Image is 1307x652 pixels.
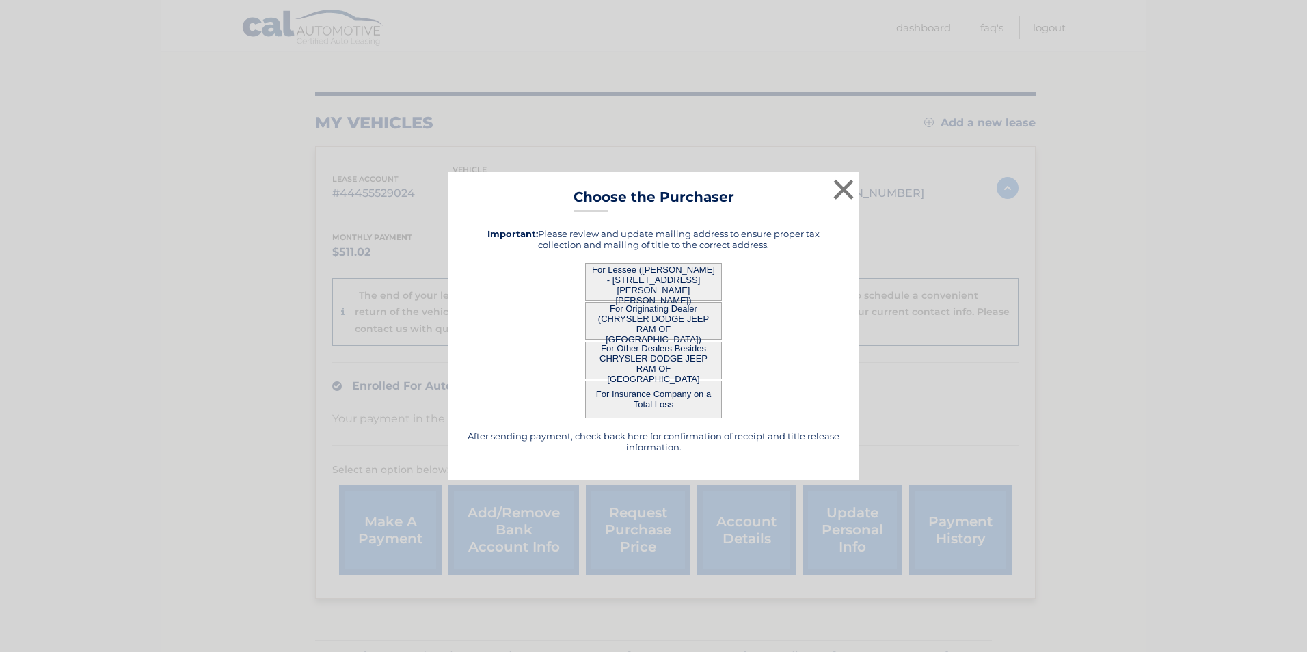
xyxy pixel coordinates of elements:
h3: Choose the Purchaser [574,189,734,213]
button: For Lessee ([PERSON_NAME] - [STREET_ADDRESS][PERSON_NAME][PERSON_NAME]) [585,263,722,301]
h5: Please review and update mailing address to ensure proper tax collection and mailing of title to ... [466,228,841,250]
button: × [830,176,857,203]
strong: Important: [487,228,538,239]
h5: After sending payment, check back here for confirmation of receipt and title release information. [466,431,841,452]
button: For Other Dealers Besides CHRYSLER DODGE JEEP RAM OF [GEOGRAPHIC_DATA] [585,342,722,379]
button: For Originating Dealer (CHRYSLER DODGE JEEP RAM OF [GEOGRAPHIC_DATA]) [585,302,722,340]
button: For Insurance Company on a Total Loss [585,381,722,418]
